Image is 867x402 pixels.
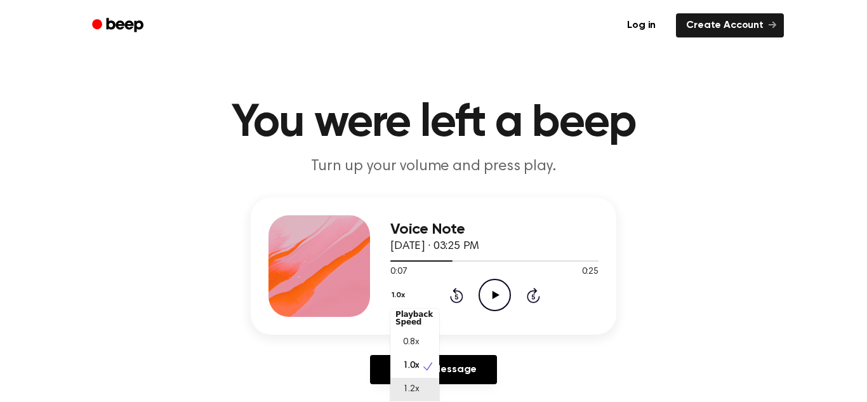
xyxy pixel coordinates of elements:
span: 0.8x [403,336,419,349]
span: 1.0x [403,359,419,373]
span: 1.2x [403,383,419,396]
div: Playback Speed [390,305,439,331]
button: 1.0x [390,285,409,306]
